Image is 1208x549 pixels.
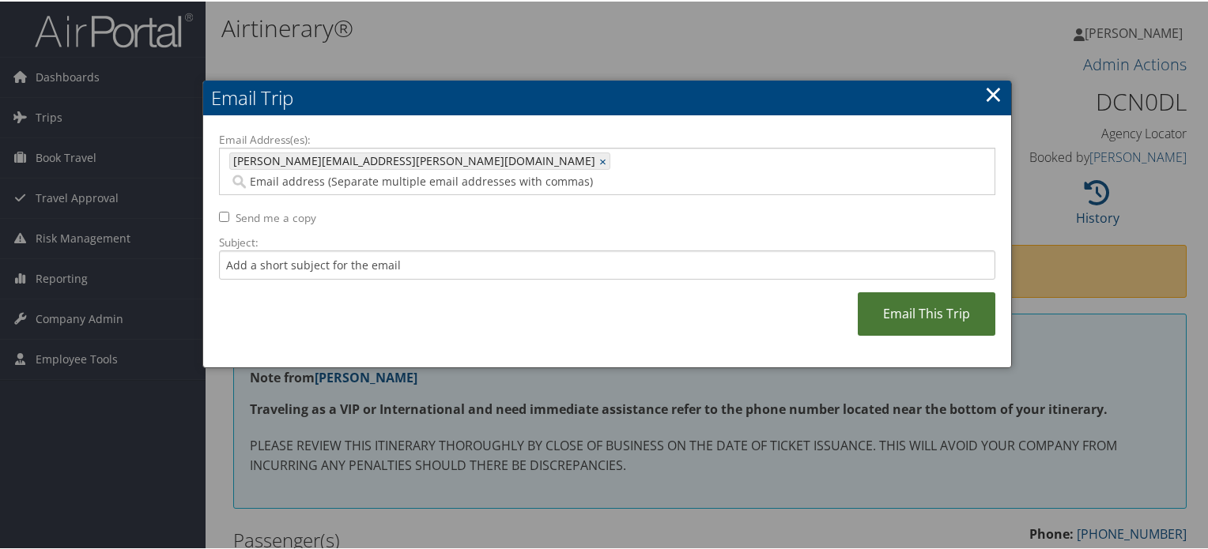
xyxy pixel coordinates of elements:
input: Add a short subject for the email [219,249,995,278]
a: Email This Trip [858,291,995,334]
a: × [984,77,1002,108]
input: Email address (Separate multiple email addresses with commas) [229,172,822,188]
a: × [599,152,610,167]
label: Subject: [219,233,995,249]
span: [PERSON_NAME][EMAIL_ADDRESS][PERSON_NAME][DOMAIN_NAME] [230,152,595,167]
label: Send me a copy [236,209,316,224]
h2: Email Trip [203,79,1011,114]
label: Email Address(es): [219,130,995,146]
